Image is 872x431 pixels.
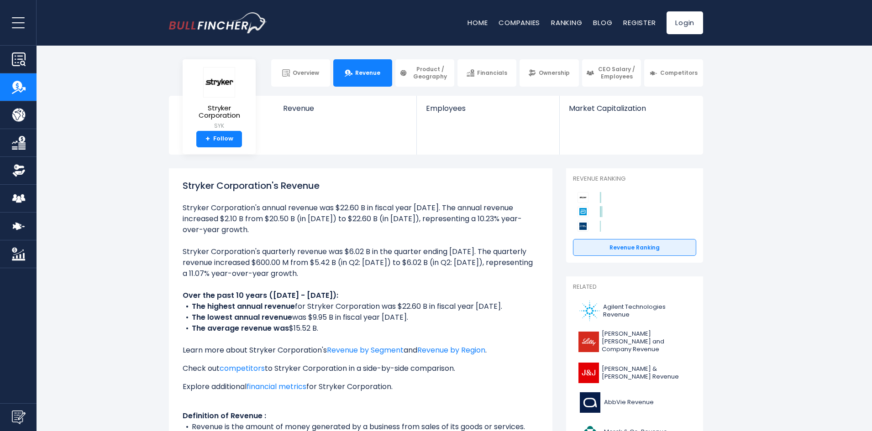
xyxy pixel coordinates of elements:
a: Competitors [644,59,703,87]
b: The highest annual revenue [192,301,295,312]
b: The lowest annual revenue [192,312,292,322]
a: Revenue by Segment [327,345,404,355]
a: Employees [417,96,559,128]
a: [PERSON_NAME] [PERSON_NAME] and Company Revenue [573,328,696,356]
span: Ownership [539,69,570,77]
img: Abbott Laboratories competitors logo [578,206,588,217]
a: Revenue [274,96,417,128]
b: Definition of Revenue : [183,410,266,421]
a: [PERSON_NAME] & [PERSON_NAME] Revenue [573,360,696,385]
b: The average revenue was [192,323,289,333]
p: Related [573,283,696,291]
a: Agilent Technologies Revenue [573,298,696,323]
img: Stryker Corporation competitors logo [578,192,588,203]
span: Employees [426,104,550,113]
a: Ranking [551,18,582,27]
img: LLY logo [578,332,599,352]
a: Revenue by Region [417,345,485,355]
span: Market Capitalization [569,104,693,113]
a: Revenue [333,59,392,87]
b: Over the past 10 years ([DATE] - [DATE]): [183,290,338,301]
p: Explore additional for Stryker Corporation. [183,381,539,392]
li: Stryker Corporation's quarterly revenue was $6.02 B in the quarter ending [DATE]. The quarterly r... [183,246,539,279]
img: A logo [578,301,600,321]
a: financial metrics [247,381,306,392]
a: Market Capitalization [560,96,702,128]
li: was $9.95 B in fiscal year [DATE]. [183,312,539,323]
span: Revenue [283,104,408,113]
a: Stryker Corporation SYK [189,67,249,131]
a: competitors [220,363,265,374]
a: Go to homepage [169,12,267,33]
span: CEO Salary / Employees [597,66,637,80]
span: Stryker Corporation [190,104,248,119]
li: for Stryker Corporation was $22.60 B in fiscal year [DATE]. [183,301,539,312]
a: +Follow [196,131,242,147]
a: Financials [457,59,516,87]
span: Competitors [660,69,698,77]
a: Register [623,18,656,27]
a: Ownership [520,59,578,87]
span: Overview [293,69,319,77]
span: Revenue [355,69,380,77]
small: SYK [190,122,248,130]
img: bullfincher logo [169,12,267,33]
span: Product / Geography [410,66,450,80]
img: ABBV logo [578,392,601,413]
img: Ownership [12,164,26,177]
a: Overview [271,59,330,87]
a: Companies [499,18,540,27]
a: AbbVie Revenue [573,390,696,415]
p: Learn more about Stryker Corporation's and . [183,345,539,356]
li: Stryker Corporation's annual revenue was $22.60 B in fiscal year [DATE]. The annual revenue incre... [183,203,539,235]
a: Revenue Ranking [573,239,696,256]
li: $15.52 B. [183,323,539,334]
a: Login [667,11,703,34]
p: Check out to Stryker Corporation in a side-by-side comparison. [183,363,539,374]
img: Boston Scientific Corporation competitors logo [578,221,588,232]
a: CEO Salary / Employees [582,59,641,87]
strong: + [205,135,210,143]
p: Revenue Ranking [573,175,696,183]
span: Financials [477,69,507,77]
a: Home [468,18,488,27]
a: Product / Geography [395,59,454,87]
img: JNJ logo [578,363,599,383]
a: Blog [593,18,612,27]
h1: Stryker Corporation's Revenue [183,179,539,192]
